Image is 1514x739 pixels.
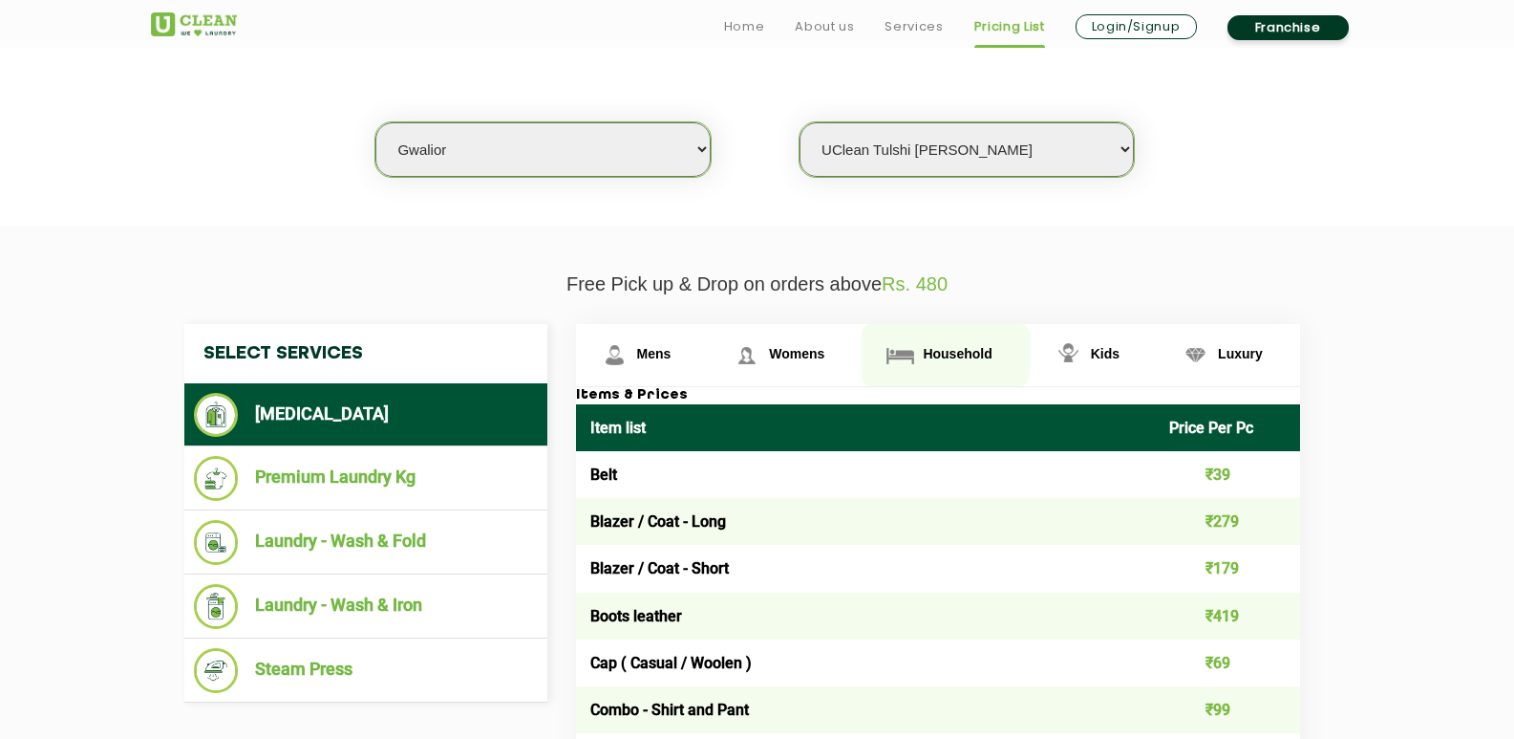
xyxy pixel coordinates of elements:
[1227,15,1349,40] a: Franchise
[194,393,538,437] li: [MEDICAL_DATA]
[724,15,765,38] a: Home
[194,393,239,437] img: Dry Cleaning
[184,324,547,383] h4: Select Services
[1155,593,1300,640] td: ₹419
[151,12,237,36] img: UClean Laundry and Dry Cleaning
[730,338,763,372] img: Womens
[576,451,1156,498] td: Belt
[1091,346,1120,361] span: Kids
[194,520,239,565] img: Laundry - Wash & Fold
[194,456,538,501] li: Premium Laundry Kg
[795,15,854,38] a: About us
[1155,640,1300,686] td: ₹69
[637,346,672,361] span: Mens
[1155,545,1300,592] td: ₹179
[576,545,1156,592] td: Blazer / Coat - Short
[1155,498,1300,545] td: ₹279
[974,15,1045,38] a: Pricing List
[884,338,917,372] img: Household
[576,593,1156,640] td: Boots leather
[576,686,1156,733] td: Combo - Shirt and Pant
[1052,338,1085,372] img: Kids
[923,346,992,361] span: Household
[885,15,943,38] a: Services
[194,648,538,693] li: Steam Press
[576,404,1156,451] th: Item list
[194,584,239,629] img: Laundry - Wash & Iron
[769,346,824,361] span: Womens
[1218,346,1263,361] span: Luxury
[151,273,1364,295] p: Free Pick up & Drop on orders above
[576,387,1300,404] h3: Items & Prices
[882,273,948,294] span: Rs. 480
[1179,338,1212,372] img: Luxury
[194,648,239,693] img: Steam Press
[576,640,1156,686] td: Cap ( Casual / Woolen )
[194,456,239,501] img: Premium Laundry Kg
[1076,14,1197,39] a: Login/Signup
[576,498,1156,545] td: Blazer / Coat - Long
[194,520,538,565] li: Laundry - Wash & Fold
[1155,451,1300,498] td: ₹39
[598,338,631,372] img: Mens
[194,584,538,629] li: Laundry - Wash & Iron
[1155,686,1300,733] td: ₹99
[1155,404,1300,451] th: Price Per Pc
